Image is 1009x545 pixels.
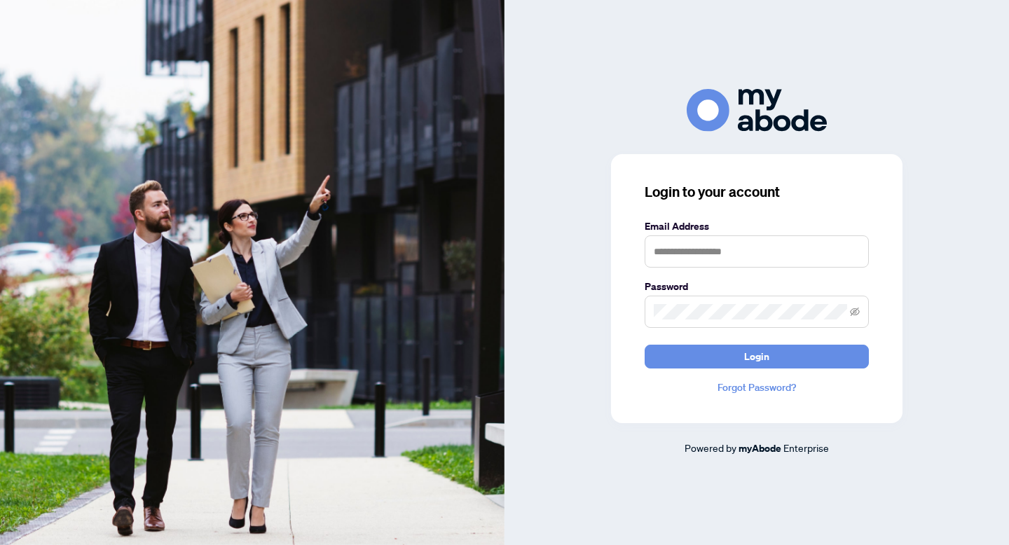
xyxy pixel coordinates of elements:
[645,279,869,294] label: Password
[744,345,769,368] span: Login
[645,345,869,368] button: Login
[783,441,829,454] span: Enterprise
[685,441,736,454] span: Powered by
[850,307,860,317] span: eye-invisible
[645,182,869,202] h3: Login to your account
[687,89,827,132] img: ma-logo
[645,219,869,234] label: Email Address
[739,441,781,456] a: myAbode
[645,380,869,395] a: Forgot Password?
